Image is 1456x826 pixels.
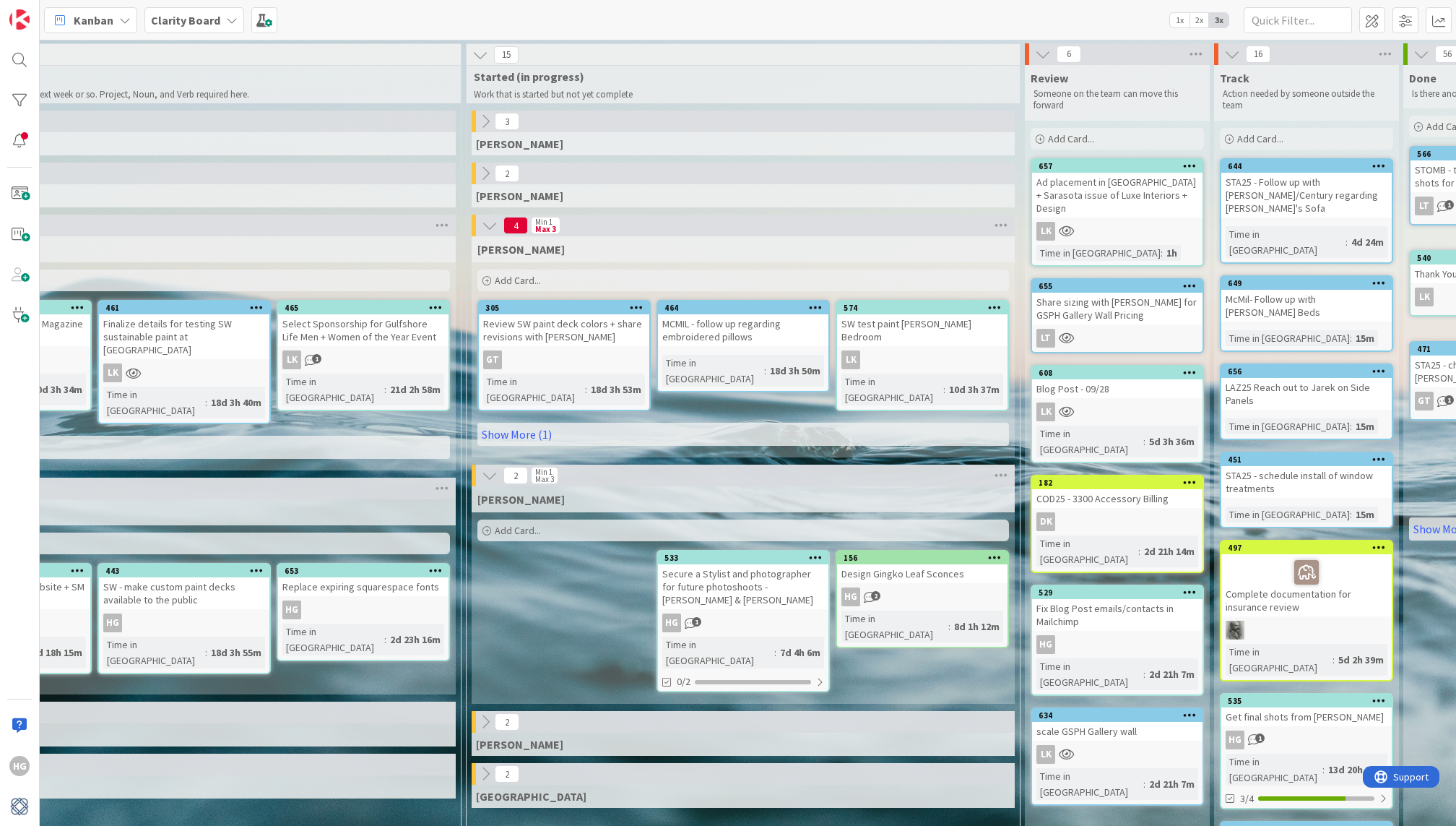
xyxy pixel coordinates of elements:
[99,301,269,359] div: 461Finalize details for testing SW sustainable paint at [GEOGRAPHIC_DATA]
[384,632,386,648] span: :
[386,382,444,397] div: 21d 2h 58m
[495,524,541,537] span: Add Card...
[1140,543,1198,559] div: 2d 21h 14m
[474,89,1002,100] p: Work that is started but not yet complete
[1170,13,1189,27] span: 1x
[1032,745,1202,764] div: LK
[1444,200,1454,210] span: 1
[207,395,265,410] div: 18d 3h 40m
[1221,453,1392,466] div: 451
[1032,586,1202,631] div: 529Fix Blog Post emails/contacts in Mailchimp
[662,355,764,387] div: Time in [GEOGRAPHIC_DATA]
[1033,88,1201,112] p: Someone on the team can move this forward
[662,637,774,668] div: Time in [GEOGRAPHIC_DATA]
[205,395,207,410] span: :
[844,553,1007,563] div: 156
[535,225,556,233] div: Max 3
[495,713,519,731] span: 2
[1226,754,1322,786] div: Time in [GEOGRAPHIC_DATA]
[476,737,563,752] span: Philip
[1189,13,1209,27] span: 2x
[1032,476,1202,489] div: 182
[1221,160,1392,218] div: 644STA25 - Follow up with [PERSON_NAME]/Century regarding [PERSON_NAME]'s Sofa
[494,46,519,64] span: 15
[103,387,205,418] div: Time in [GEOGRAPHIC_DATA]
[1039,588,1202,598] div: 529
[774,645,776,661] span: :
[1032,329,1202,348] div: LT
[837,350,1007,369] div: LK
[103,363,122,382] div: LK
[1221,378,1392,410] div: LAZ25 Reach out to Jarek on Side Panels
[1221,554,1392,616] div: Complete documentation for insurance review
[1415,197,1434,215] div: LT
[1444,395,1454,405] span: 1
[1221,466,1392,498] div: STA25 - schedule install of window treatments
[9,796,30,817] img: avatar
[1221,731,1392,749] div: HG
[1036,768,1143,800] div: Time in [GEOGRAPHIC_DATA]
[1039,710,1202,720] div: 634
[664,303,828,313] div: 464
[1032,722,1202,741] div: scale GSPH Gallery wall
[1032,366,1202,398] div: 608Blog Post - 09/28
[282,374,384,405] div: Time in [GEOGRAPHIC_DATA]
[1226,644,1332,676] div: Time in [GEOGRAPHIC_DATA]
[837,314,1007,346] div: SW test paint [PERSON_NAME] Bedroom
[1226,731,1244,749] div: HG
[837,301,1007,346] div: 574SW test paint [PERSON_NAME] Bedroom
[1335,652,1387,668] div: 5d 2h 39m
[1322,762,1325,778] span: :
[386,632,444,648] div: 2d 23h 16m
[1246,46,1270,63] span: 16
[1036,426,1143,457] div: Time in [GEOGRAPHIC_DATA]
[1138,543,1140,559] span: :
[1039,368,1202,378] div: 608
[1228,543,1392,553] div: 497
[99,314,269,359] div: Finalize details for testing SW sustainable paint at [GEOGRAPHIC_DATA]
[1031,71,1068,85] span: Review
[837,588,1007,606] div: HG
[1032,635,1202,654] div: HG
[1039,161,1202,171] div: 657
[1032,366,1202,379] div: 608
[1032,160,1202,173] div: 657
[1237,132,1283,145] span: Add Card...
[1036,512,1055,531] div: DK
[278,301,448,314] div: 465
[485,303,649,313] div: 305
[74,12,113,29] span: Kanban
[278,314,448,346] div: Select Sponsorship for Gulfshore Life Men + Women of the Year Event
[1352,330,1378,346] div: 15m
[1032,489,1202,508] div: COD25 - 3300 Accessory Billing
[837,551,1007,564] div: 156
[285,303,448,313] div: 465
[1226,621,1244,640] img: PA
[535,468,552,476] div: Min 1
[99,363,269,382] div: LK
[1221,365,1392,378] div: 656
[1325,762,1387,778] div: 13d 20h 26m
[1221,365,1392,410] div: 656LAZ25 Reach out to Jarek on Side Panels
[1221,277,1392,290] div: 649
[278,577,448,596] div: Replace expiring squarespace fonts
[28,382,86,397] div: 10d 3h 34m
[384,382,386,397] span: :
[1228,278,1392,288] div: 649
[1415,288,1434,306] div: LK
[1032,280,1202,324] div: 655Share sizing with [PERSON_NAME] for GSPH Gallery Wall Pricing
[477,242,565,257] span: Lisa K.
[1221,621,1392,640] div: PA
[30,2,66,20] span: Support
[476,137,563,151] span: Gina
[477,423,1009,446] a: Show More (1)
[844,303,1007,313] div: 574
[1036,403,1055,421] div: LK
[1221,160,1392,173] div: 644
[1057,46,1081,63] span: 6
[1350,330,1352,346] span: :
[766,363,824,379] div: 18d 3h 50m
[1409,71,1436,85] span: Done
[1348,234,1387,250] div: 4d 24m
[495,274,541,287] span: Add Card...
